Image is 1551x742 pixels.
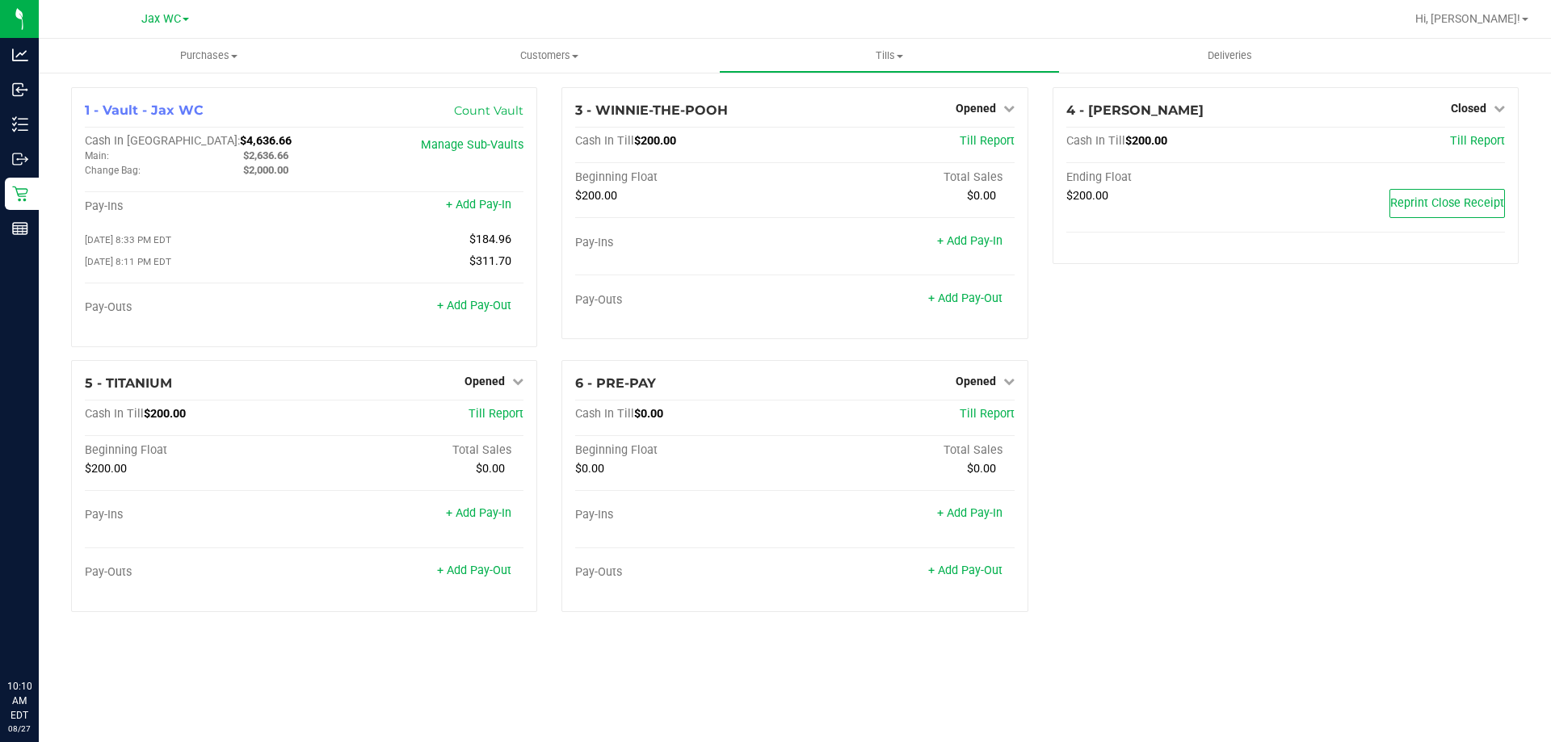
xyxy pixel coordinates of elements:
[379,39,719,73] a: Customers
[85,565,305,580] div: Pay-Outs
[967,462,996,476] span: $0.00
[305,443,524,458] div: Total Sales
[464,375,505,388] span: Opened
[937,234,1002,248] a: + Add Pay-In
[575,565,795,580] div: Pay-Outs
[1451,102,1486,115] span: Closed
[1186,48,1274,63] span: Deliveries
[243,164,288,176] span: $2,000.00
[85,443,305,458] div: Beginning Float
[1390,196,1504,210] span: Reprint Close Receipt
[12,151,28,167] inline-svg: Outbound
[12,82,28,98] inline-svg: Inbound
[795,443,1015,458] div: Total Sales
[575,170,795,185] div: Beginning Float
[1060,39,1400,73] a: Deliveries
[85,256,171,267] span: [DATE] 8:11 PM EDT
[1066,170,1286,185] div: Ending Float
[454,103,523,118] a: Count Vault
[437,564,511,577] a: + Add Pay-Out
[380,48,718,63] span: Customers
[575,508,795,522] div: Pay-Ins
[85,234,171,245] span: [DATE] 8:33 PM EDT
[575,443,795,458] div: Beginning Float
[575,293,795,308] div: Pay-Outs
[967,189,996,203] span: $0.00
[956,375,996,388] span: Opened
[39,39,379,73] a: Purchases
[7,679,32,723] p: 10:10 AM EDT
[575,134,634,148] span: Cash In Till
[85,103,204,118] span: 1 - Vault - Jax WC
[1450,134,1505,148] a: Till Report
[720,48,1058,63] span: Tills
[437,299,511,312] a: + Add Pay-Out
[1066,189,1108,203] span: $200.00
[634,134,676,148] span: $200.00
[85,300,305,315] div: Pay-Outs
[16,613,65,661] iframe: Resource center
[634,407,663,421] span: $0.00
[85,150,109,161] span: Main:
[960,407,1015,421] a: Till Report
[1125,134,1167,148] span: $200.00
[960,134,1015,148] a: Till Report
[1066,134,1125,148] span: Cash In Till
[12,186,28,202] inline-svg: Retail
[144,407,186,421] span: $200.00
[12,220,28,237] inline-svg: Reports
[575,407,634,421] span: Cash In Till
[476,462,505,476] span: $0.00
[85,508,305,522] div: Pay-Ins
[421,138,523,152] a: Manage Sub-Vaults
[141,12,181,26] span: Jax WC
[575,236,795,250] div: Pay-Ins
[85,462,127,476] span: $200.00
[85,165,141,176] span: Change Bag:
[85,407,144,421] span: Cash In Till
[240,134,292,148] span: $4,636.66
[85,134,240,148] span: Cash In [GEOGRAPHIC_DATA]:
[85,375,172,391] span: 5 - TITANIUM
[446,198,511,212] a: + Add Pay-In
[12,116,28,132] inline-svg: Inventory
[1389,189,1505,218] button: Reprint Close Receipt
[956,102,996,115] span: Opened
[469,254,511,268] span: $311.70
[937,506,1002,520] a: + Add Pay-In
[469,233,511,246] span: $184.96
[719,39,1059,73] a: Tills
[575,189,617,203] span: $200.00
[7,723,32,735] p: 08/27
[243,149,288,161] span: $2,636.66
[85,199,305,214] div: Pay-Ins
[1066,103,1204,118] span: 4 - [PERSON_NAME]
[928,291,1002,305] a: + Add Pay-Out
[1415,12,1520,25] span: Hi, [PERSON_NAME]!
[795,170,1015,185] div: Total Sales
[575,462,604,476] span: $0.00
[39,48,379,63] span: Purchases
[469,407,523,421] a: Till Report
[446,506,511,520] a: + Add Pay-In
[12,47,28,63] inline-svg: Analytics
[575,103,728,118] span: 3 - WINNIE-THE-POOH
[928,564,1002,577] a: + Add Pay-Out
[575,375,656,391] span: 6 - PRE-PAY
